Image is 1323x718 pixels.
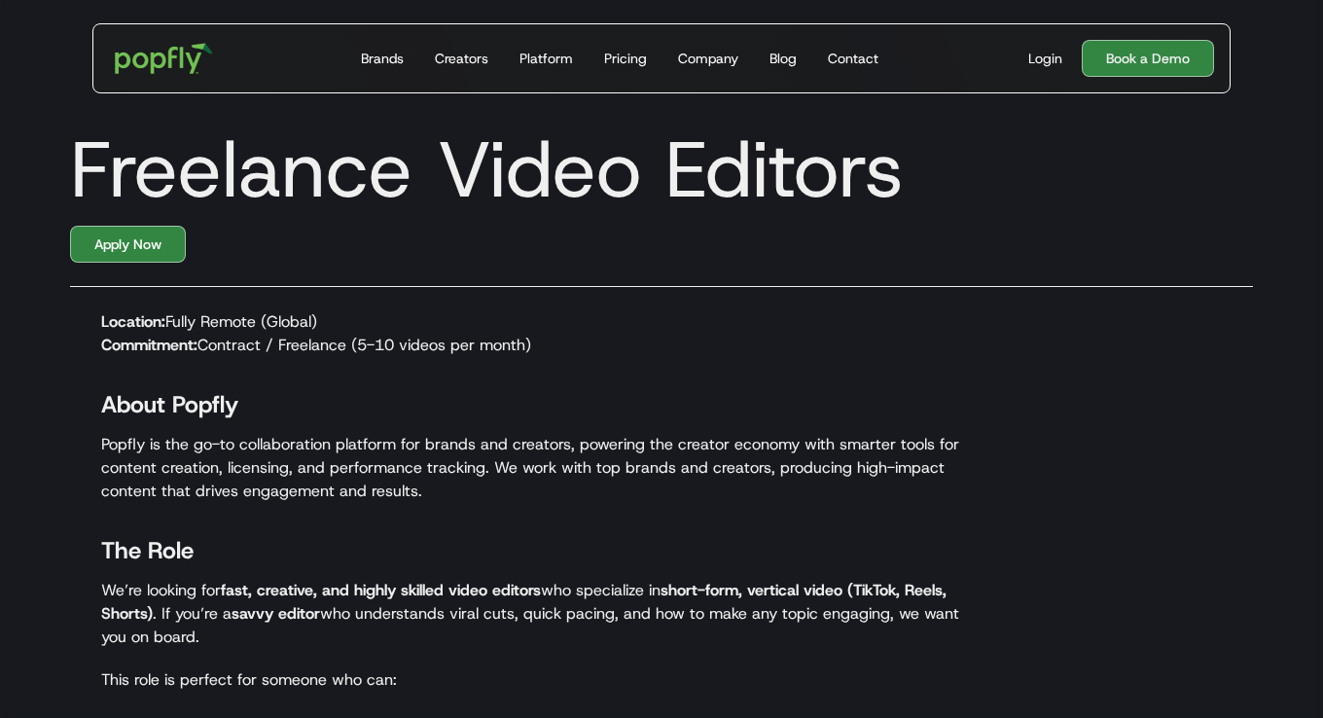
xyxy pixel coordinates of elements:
a: Platform [512,24,581,92]
strong: fast, creative, and highly skilled video editors [221,580,541,600]
a: home [101,29,227,88]
div: Pricing [604,49,647,68]
a: Apply Now [70,226,186,263]
p: ‍ Fully Remote (Global) Contract / Freelance (5-10 videos per month) [101,310,988,357]
a: Brands [353,24,411,92]
strong: Location: [101,311,165,332]
strong: The Role [101,535,194,566]
p: Popfly is the go-to collaboration platform for brands and creators, powering the creator economy ... [101,433,988,503]
div: Blog [769,49,797,68]
a: Contact [820,24,886,92]
a: Company [670,24,746,92]
a: Blog [762,24,805,92]
h1: Freelance Video Editors [54,123,1269,216]
p: We’re looking for who specialize in . If you’re a who understands viral cuts, quick pacing, and h... [101,579,988,649]
div: Platform [519,49,573,68]
a: Book a Demo [1082,40,1214,77]
strong: savvy editor [232,603,320,624]
div: Login [1028,49,1062,68]
a: Pricing [596,24,655,92]
div: Contact [828,49,878,68]
a: Creators [427,24,496,92]
a: Login [1020,49,1070,68]
div: Brands [361,49,404,68]
strong: About Popfly [101,389,238,420]
p: This role is perfect for someone who can: [101,668,988,692]
div: Creators [435,49,488,68]
div: Company [678,49,738,68]
strong: Commitment: [101,335,197,355]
